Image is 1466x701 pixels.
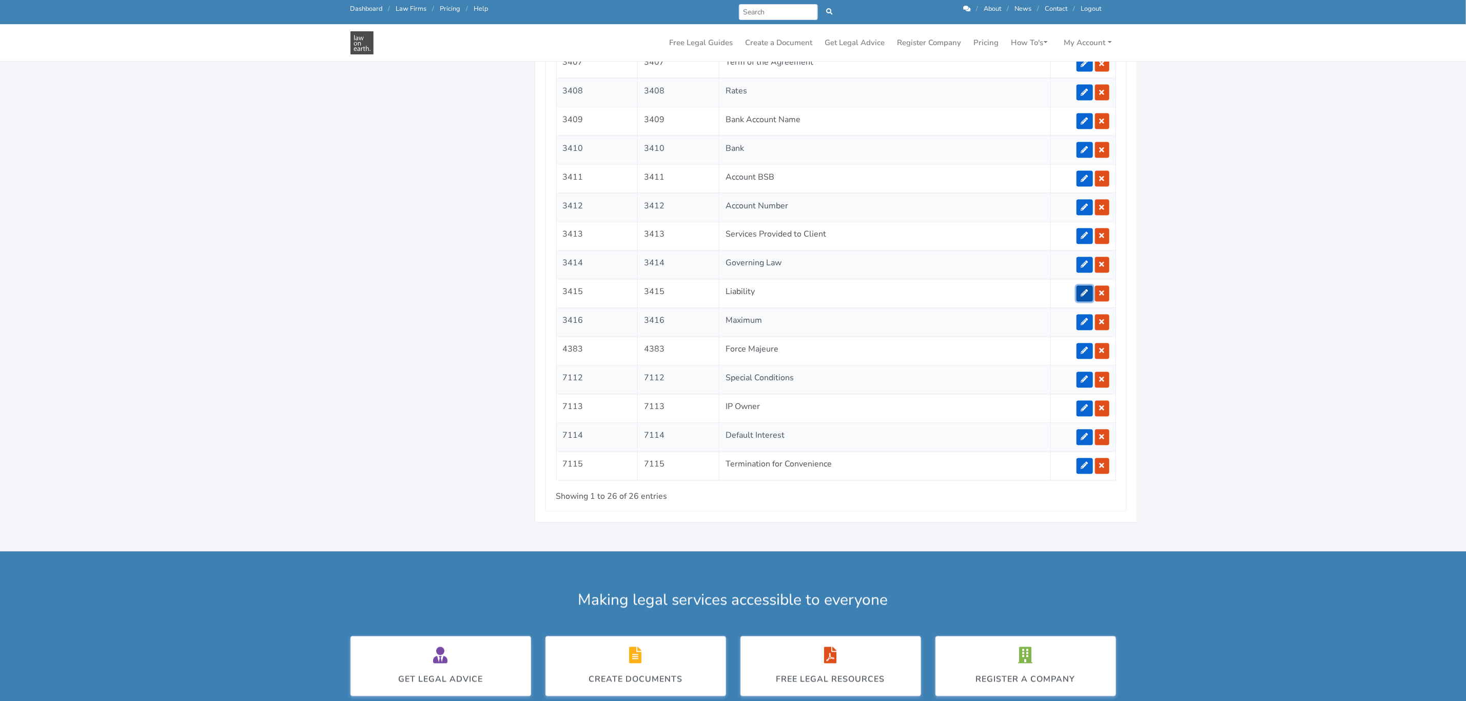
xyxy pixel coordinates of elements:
[638,78,719,107] td: 3408
[935,636,1116,696] a: Register a Company
[740,636,921,696] a: Free legal resources
[638,107,719,135] td: 3409
[1038,4,1040,13] span: /
[556,222,638,250] td: 3413
[638,193,719,222] td: 3412
[719,452,1050,480] td: Termination for Convenience
[719,337,1050,365] td: Force Majeure
[556,279,638,308] td: 3415
[739,4,818,20] input: Search
[638,394,719,423] td: 7113
[556,250,638,279] td: 3414
[556,452,638,480] td: 7115
[976,4,979,13] span: /
[970,33,1003,53] a: Pricing
[556,193,638,222] td: 3412
[556,78,638,107] td: 3408
[976,673,1076,686] div: Register a Company
[1007,33,1052,53] a: How To's
[350,4,383,13] a: Dashboard
[719,279,1050,308] td: Liability
[396,4,427,13] a: Law Firms
[719,222,1050,250] td: Services Provided to Client
[638,452,719,480] td: 7115
[589,673,682,686] div: Create Documents
[556,394,638,423] td: 7113
[719,365,1050,394] td: Special Conditions
[719,49,1050,78] td: Term of the Agreement
[638,250,719,279] td: 3414
[545,636,726,696] a: Create Documents
[741,33,817,53] a: Create a Document
[893,33,966,53] a: Register Company
[556,135,638,164] td: 3410
[776,673,885,686] div: Free legal resources
[556,365,638,394] td: 7112
[719,308,1050,337] td: Maximum
[719,250,1050,279] td: Governing Law
[556,337,638,365] td: 4383
[821,33,889,53] a: Get Legal Advice
[1015,4,1032,13] a: News
[350,31,374,54] img: Law On Earth
[556,49,638,78] td: 3407
[388,4,390,13] span: /
[556,164,638,193] td: 3411
[719,78,1050,107] td: Rates
[638,279,719,308] td: 3415
[984,4,1002,13] a: About
[466,4,468,13] span: /
[638,49,719,78] td: 3407
[1007,4,1009,13] span: /
[1045,4,1068,13] a: Contact
[350,636,531,696] a: Get Legal Advice
[343,589,1123,612] div: Making legal services accessible to everyone
[719,164,1050,193] td: Account BSB
[638,222,719,250] td: 3413
[440,4,461,13] a: Pricing
[638,135,719,164] td: 3410
[433,4,435,13] span: /
[638,164,719,193] td: 3411
[398,673,483,686] div: Get Legal Advice
[556,423,638,452] td: 7114
[719,107,1050,135] td: Bank Account Name
[638,308,719,337] td: 3416
[556,107,638,135] td: 3409
[719,193,1050,222] td: Account Number
[719,135,1050,164] td: Bank
[719,423,1050,452] td: Default Interest
[1073,4,1076,13] span: /
[556,308,638,337] td: 3416
[666,33,737,53] a: Free Legal Guides
[474,4,488,13] a: Help
[638,337,719,365] td: 4383
[1060,33,1116,53] a: My Account
[1081,4,1102,13] a: Logout
[638,423,719,452] td: 7114
[556,484,781,503] div: Showing 1 to 26 of 26 entries
[638,365,719,394] td: 7112
[719,394,1050,423] td: IP Owner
